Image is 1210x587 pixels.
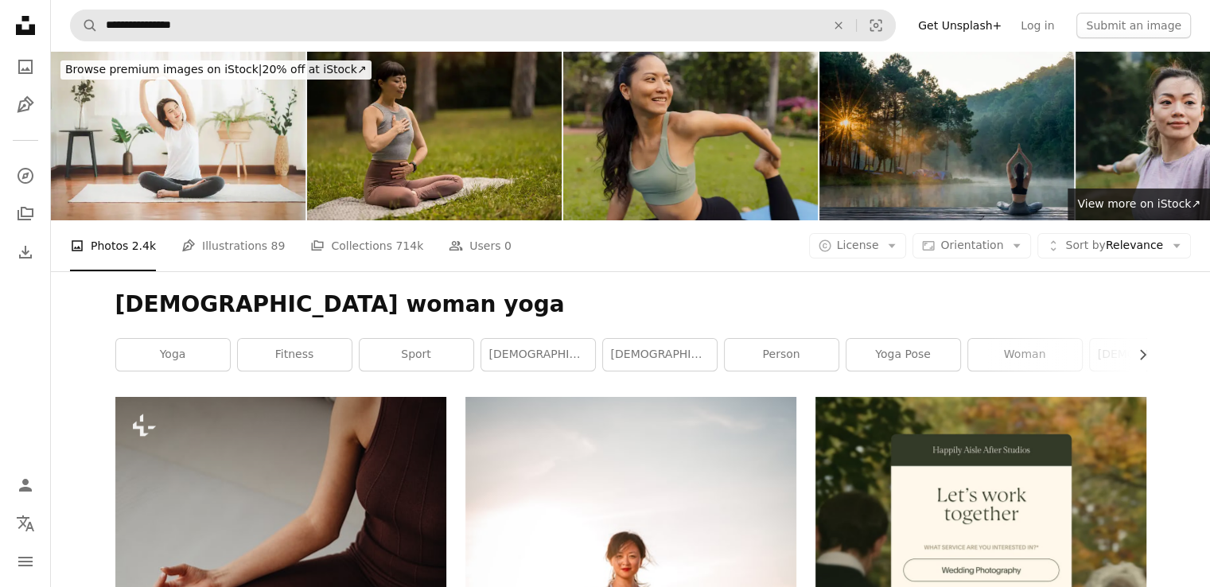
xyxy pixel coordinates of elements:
[1068,189,1210,220] a: View more on iStock↗
[10,507,41,539] button: Language
[449,220,512,271] a: Users 0
[116,339,230,371] a: yoga
[940,239,1003,251] span: Orientation
[603,339,717,371] a: [DEMOGRAPHIC_DATA]
[912,233,1031,259] button: Orientation
[481,339,595,371] a: [DEMOGRAPHIC_DATA]
[837,239,879,251] span: License
[821,10,856,41] button: Clear
[60,60,372,80] div: 20% off at iStock ↗
[51,51,381,89] a: Browse premium images on iStock|20% off at iStock↗
[846,339,960,371] a: yoga pose
[307,51,562,220] img: Woman doing yoga in nature.
[10,546,41,577] button: Menu
[10,469,41,501] a: Log in / Sign up
[809,233,907,259] button: License
[238,339,352,371] a: fitness
[563,51,818,220] img: Young Woman Practicing Yoga Outdoors on a Sunny Day in the Park
[271,237,286,255] span: 89
[10,198,41,230] a: Collections
[1037,233,1191,259] button: Sort byRelevance
[1077,197,1200,210] span: View more on iStock ↗
[1065,238,1163,254] span: Relevance
[10,89,41,121] a: Illustrations
[310,220,423,271] a: Collections 714k
[51,51,305,220] img: Asian woman doing yoga shoulder stretching at home
[10,51,41,83] a: Photos
[181,220,285,271] a: Illustrations 89
[115,290,1146,319] h1: [DEMOGRAPHIC_DATA] woman yoga
[908,13,1011,38] a: Get Unsplash+
[10,160,41,192] a: Explore
[725,339,838,371] a: person
[10,236,41,268] a: Download History
[504,237,512,255] span: 0
[819,51,1074,220] img: Young Woman Practicing Yoga In The Nature.female Happiness. Landscape Background
[1065,239,1105,251] span: Sort by
[360,339,473,371] a: sport
[65,63,262,76] span: Browse premium images on iStock |
[1090,339,1204,371] a: [DEMOGRAPHIC_DATA] woman
[968,339,1082,371] a: woman
[70,10,896,41] form: Find visuals sitewide
[71,10,98,41] button: Search Unsplash
[395,237,423,255] span: 714k
[10,10,41,45] a: Home — Unsplash
[1128,339,1146,371] button: scroll list to the right
[1076,13,1191,38] button: Submit an image
[857,10,895,41] button: Visual search
[1011,13,1064,38] a: Log in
